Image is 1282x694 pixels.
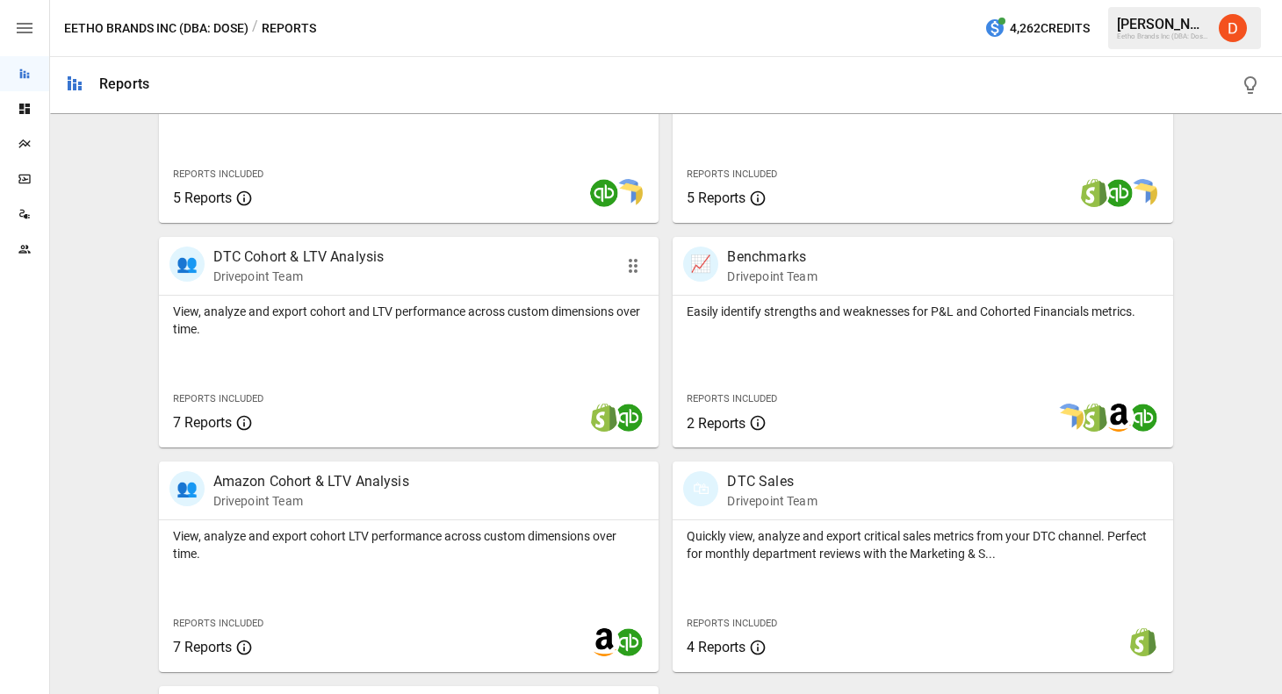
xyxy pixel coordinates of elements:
[1117,16,1208,32] div: [PERSON_NAME]
[1117,32,1208,40] div: Eetho Brands Inc (DBA: Dose)
[683,471,718,506] div: 🛍
[169,247,205,282] div: 👥
[615,179,643,207] img: smart model
[590,628,618,656] img: amazon
[173,190,232,206] span: 5 Reports
[99,75,149,92] div: Reports
[1080,404,1108,432] img: shopify
[727,471,817,492] p: DTC Sales
[1010,18,1090,39] span: 4,262 Credits
[727,268,817,285] p: Drivepoint Team
[1219,14,1247,42] img: Daley Meistrell
[169,471,205,506] div: 👥
[1105,179,1133,207] img: quickbooks
[590,179,618,207] img: quickbooks
[615,628,643,656] img: quickbooks
[1129,628,1157,656] img: shopify
[687,415,745,432] span: 2 Reports
[687,168,777,180] span: Reports Included
[1208,4,1257,53] button: Daley Meistrell
[687,618,777,629] span: Reports Included
[173,393,263,404] span: Reports Included
[173,527,645,562] p: View, analyze and export cohort LTV performance across custom dimensions over time.
[173,414,232,431] span: 7 Reports
[1080,179,1108,207] img: shopify
[173,639,232,655] span: 7 Reports
[727,492,817,510] p: Drivepoint Team
[173,618,263,629] span: Reports Included
[173,303,645,338] p: View, analyze and export cohort and LTV performance across custom dimensions over time.
[977,12,1097,45] button: 4,262Credits
[590,404,618,432] img: shopify
[615,404,643,432] img: quickbooks
[64,18,248,39] button: Eetho Brands Inc (DBA: Dose)
[687,393,777,404] span: Reports Included
[173,168,263,180] span: Reports Included
[687,527,1159,562] p: Quickly view, analyze and export critical sales metrics from your DTC channel. Perfect for monthl...
[683,247,718,282] div: 📈
[1055,404,1084,432] img: smart model
[213,471,409,492] p: Amazon Cohort & LTV Analysis
[1129,404,1157,432] img: quickbooks
[1105,404,1133,432] img: amazon
[213,492,409,510] p: Drivepoint Team
[252,18,258,39] div: /
[687,190,745,206] span: 5 Reports
[1129,179,1157,207] img: smart model
[687,303,1159,320] p: Easily identify strengths and weaknesses for P&L and Cohorted Financials metrics.
[213,268,385,285] p: Drivepoint Team
[727,247,817,268] p: Benchmarks
[687,639,745,655] span: 4 Reports
[213,247,385,268] p: DTC Cohort & LTV Analysis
